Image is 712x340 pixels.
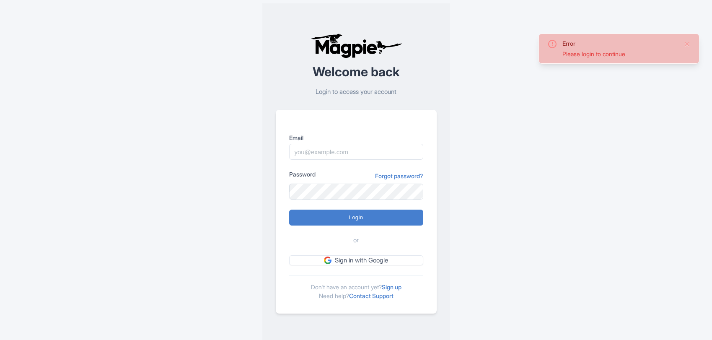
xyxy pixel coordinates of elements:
label: Password [289,170,316,179]
a: Sign in with Google [289,255,423,266]
h2: Welcome back [276,65,437,79]
a: Contact Support [349,292,394,299]
span: or [353,236,359,245]
a: Sign up [382,283,401,291]
p: Login to access your account [276,87,437,97]
input: Login [289,210,423,226]
img: logo-ab69f6fb50320c5b225c76a69d11143b.png [309,33,403,58]
img: google.svg [324,257,331,264]
input: you@example.com [289,144,423,160]
button: Close [684,39,691,49]
div: Please login to continue [562,49,677,58]
div: Don't have an account yet? Need help? [289,275,423,300]
a: Forgot password? [375,171,423,180]
label: Email [289,133,423,142]
div: Error [562,39,677,48]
